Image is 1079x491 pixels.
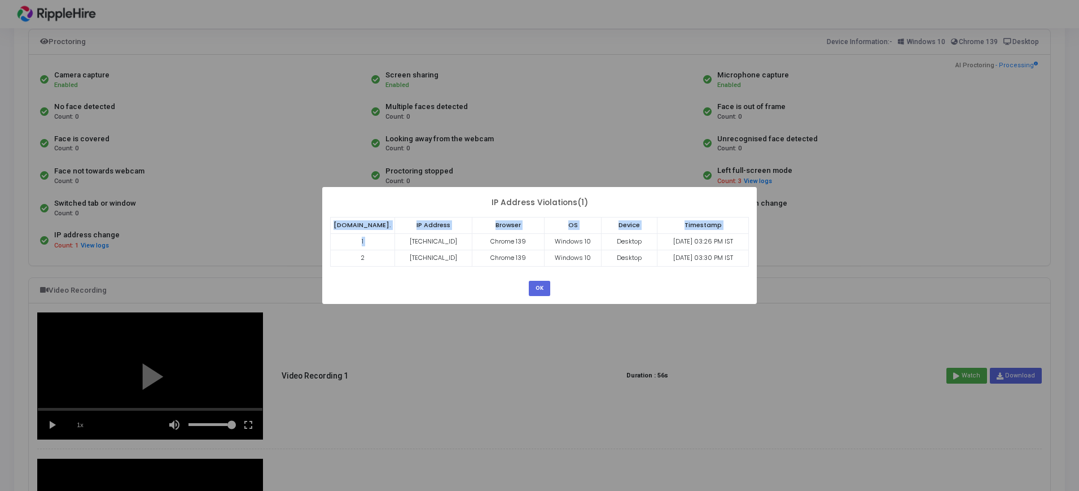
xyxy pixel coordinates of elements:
[472,250,545,266] td: Chrome 139
[330,233,394,250] td: 1
[330,217,394,233] th: [DOMAIN_NAME].
[657,217,749,233] th: Timestamp
[330,195,749,207] div: IP Address Violations(1)
[472,233,545,250] td: Chrome 139
[330,250,394,266] td: 2
[601,217,657,233] th: Device
[601,233,657,250] td: Desktop
[545,250,602,266] td: Windows 10
[529,281,550,296] button: OK
[657,233,749,250] td: [DATE] 03:26 PM IST
[601,250,657,266] td: Desktop
[545,217,602,233] th: OS
[394,217,472,233] th: IP Address
[472,217,545,233] th: Browser
[657,250,749,266] td: [DATE] 03:30 PM IST
[394,233,472,250] td: [TECHNICAL_ID]
[394,250,472,266] td: [TECHNICAL_ID]
[545,233,602,250] td: Windows 10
